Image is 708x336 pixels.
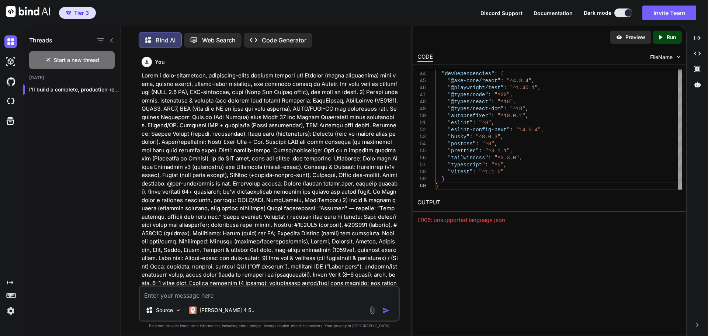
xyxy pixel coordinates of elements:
[494,92,510,98] span: "^20"
[479,148,482,154] span: :
[4,305,17,317] img: settings
[441,176,444,182] span: }
[584,9,611,17] span: Dark mode
[676,54,682,60] img: chevron down
[202,36,236,45] p: Web Search
[503,85,506,91] span: :
[488,92,491,98] span: :
[491,99,494,105] span: :
[156,306,173,314] p: Source
[4,35,17,48] img: darkChat
[23,75,121,81] h2: [DATE]
[417,77,426,84] div: 45
[417,176,426,183] div: 59
[497,113,525,119] span: "^10.0.1"
[417,112,426,119] div: 50
[510,106,525,112] span: "^18"
[541,127,544,133] span: ,
[485,148,510,154] span: "^3.1.1"
[417,148,426,155] div: 55
[417,119,426,127] div: 51
[482,141,494,147] span: "^8"
[469,134,472,140] span: :
[59,7,96,19] button: premiumTier 3
[497,99,513,105] span: "^18"
[534,9,573,17] button: Documentation
[667,34,676,41] p: Run
[538,85,541,91] span: ,
[480,10,523,16] span: Discord Support
[448,169,472,175] span: "vitest"
[480,9,523,17] button: Discord Support
[448,120,472,126] span: "eslint"
[642,6,696,20] button: Invite Team
[476,134,500,140] span: "^8.0.3"
[417,105,426,112] div: 49
[175,307,181,314] img: Pick Models
[472,120,475,126] span: :
[413,194,686,211] h2: OUTPUT
[189,306,197,314] img: Claude 4 Sonnet
[625,34,645,41] p: Preview
[74,9,89,17] span: Tier 3
[525,113,528,119] span: ,
[510,92,513,98] span: ,
[479,120,491,126] span: "^8"
[4,95,17,108] img: cloudideIcon
[417,53,433,62] div: CODE
[494,71,497,77] span: :
[472,169,475,175] span: :
[650,53,673,61] span: FileName
[513,99,516,105] span: ,
[417,155,426,162] div: 56
[441,71,494,77] span: "devDependencies"
[448,85,503,91] span: "@playwright/test"
[448,141,476,147] span: "postcss"
[507,78,531,84] span: "^4.8.4"
[494,155,519,161] span: "^3.3.0"
[448,78,500,84] span: "@axe-core/react"
[155,58,165,66] h6: You
[417,91,426,98] div: 47
[500,71,503,77] span: {
[503,106,506,112] span: :
[479,169,503,175] span: "^1.1.0"
[417,162,426,169] div: 57
[29,86,121,93] p: I'll build a complete, production-ready ...
[448,99,491,105] span: "@types/react"
[494,141,497,147] span: ,
[500,78,503,84] span: :
[199,306,254,314] p: [PERSON_NAME] 4 S..
[491,162,504,168] span: "^5"
[417,141,426,148] div: 54
[156,36,176,45] p: Bind AI
[485,162,488,168] span: :
[534,10,573,16] span: Documentation
[488,155,491,161] span: :
[448,92,488,98] span: "@types/node"
[516,127,541,133] span: "14.0.4"
[417,134,426,141] div: 53
[4,75,17,88] img: githubDark
[448,113,491,119] span: "autoprefixer"
[435,183,438,189] span: }
[476,141,479,147] span: :
[4,55,17,68] img: darkAi-studio
[448,134,469,140] span: "husky"
[500,134,503,140] span: ,
[417,70,426,77] div: 44
[448,127,510,133] span: "eslint-config-next"
[510,148,513,154] span: ,
[531,78,534,84] span: ,
[448,155,488,161] span: "tailwindcss"
[525,106,528,112] span: ,
[262,36,306,45] p: Code Generator
[510,127,513,133] span: :
[368,306,376,315] img: attachment
[6,6,50,17] img: Bind AI
[417,183,426,190] div: 60
[504,162,507,168] span: ,
[417,98,426,105] div: 48
[491,120,494,126] span: ,
[139,323,400,329] p: Bind can provide inaccurate information, including about people. Always double-check its answers....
